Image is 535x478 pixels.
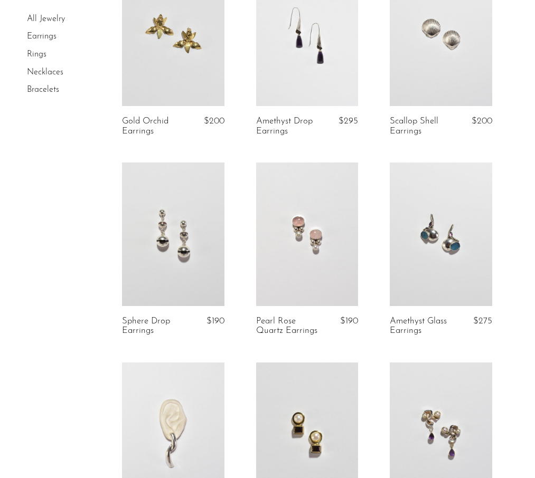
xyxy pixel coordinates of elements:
[204,117,224,126] span: $200
[27,15,65,23] a: All Jewelry
[339,117,358,126] span: $295
[390,317,455,336] a: Amethyst Glass Earrings
[390,117,455,136] a: Scallop Shell Earrings
[122,317,187,336] a: Sphere Drop Earrings
[27,85,59,94] a: Bracelets
[473,317,492,326] span: $275
[122,117,187,136] a: Gold Orchid Earrings
[472,117,492,126] span: $200
[27,33,57,41] a: Earrings
[340,317,358,326] span: $190
[27,68,63,77] a: Necklaces
[27,50,46,59] a: Rings
[207,317,224,326] span: $190
[256,317,322,336] a: Pearl Rose Quartz Earrings
[256,117,322,136] a: Amethyst Drop Earrings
